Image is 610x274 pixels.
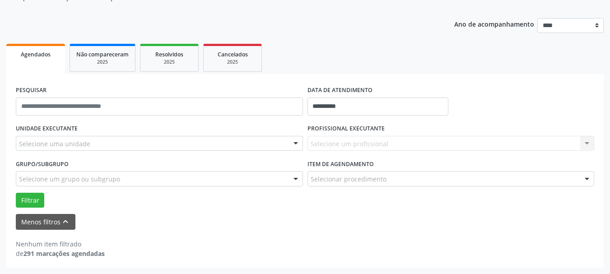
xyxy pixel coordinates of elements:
[76,59,129,65] div: 2025
[19,174,120,184] span: Selecione um grupo ou subgrupo
[16,84,47,98] label: PESQUISAR
[16,157,69,171] label: Grupo/Subgrupo
[218,51,248,58] span: Cancelados
[16,214,75,230] button: Menos filtroskeyboard_arrow_up
[76,51,129,58] span: Não compareceram
[210,59,255,65] div: 2025
[16,122,78,136] label: UNIDADE EXECUTANTE
[155,51,183,58] span: Resolvidos
[307,122,385,136] label: PROFISSIONAL EXECUTANTE
[307,84,373,98] label: DATA DE ATENDIMENTO
[16,193,44,208] button: Filtrar
[23,249,105,258] strong: 291 marcações agendadas
[61,217,70,227] i: keyboard_arrow_up
[147,59,192,65] div: 2025
[16,239,105,249] div: Nenhum item filtrado
[16,249,105,258] div: de
[311,174,386,184] span: Selecionar procedimento
[307,157,374,171] label: Item de agendamento
[454,18,534,29] p: Ano de acompanhamento
[19,139,90,149] span: Selecione uma unidade
[21,51,51,58] span: Agendados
